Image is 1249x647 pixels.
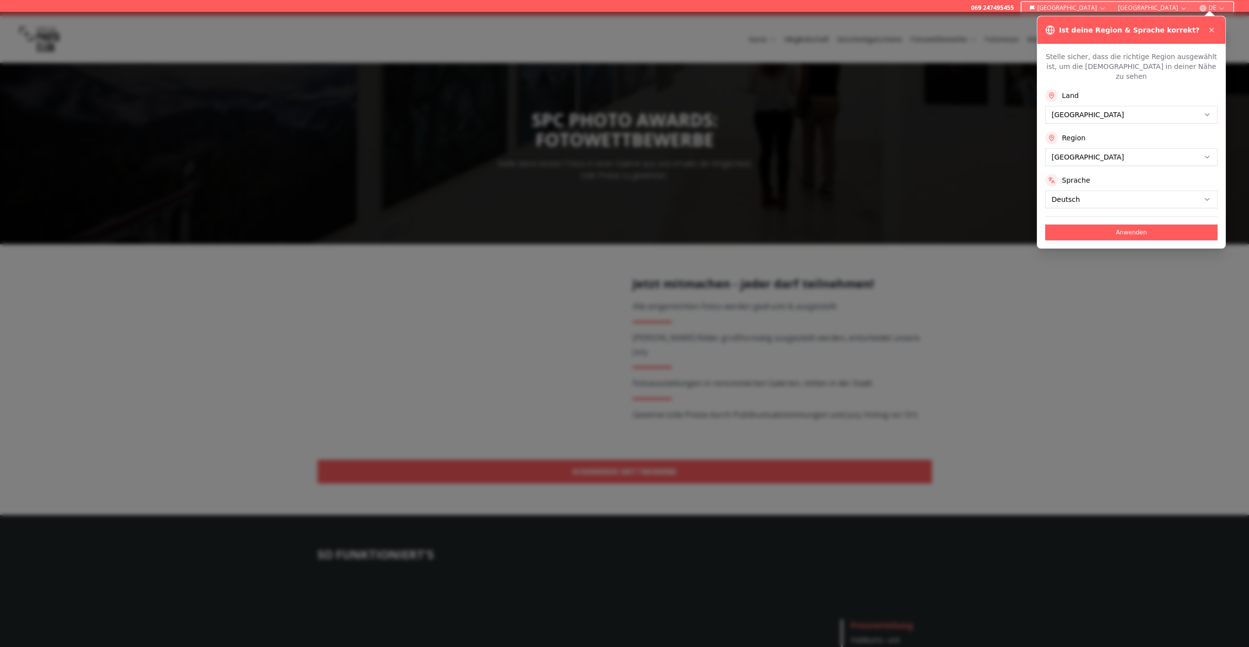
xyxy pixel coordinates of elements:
button: [GEOGRAPHIC_DATA] [1025,2,1111,14]
label: Region [1062,133,1086,143]
a: 069 247495455 [971,4,1014,12]
label: Sprache [1062,175,1090,185]
button: DE [1195,2,1229,14]
button: [GEOGRAPHIC_DATA] [1114,2,1191,14]
h3: Ist deine Region & Sprache korrekt? [1059,25,1199,35]
p: Stelle sicher, dass die richtige Region ausgewählt ist, um die [DEMOGRAPHIC_DATA] in deiner Nähe ... [1045,52,1217,81]
button: Anwenden [1045,225,1217,240]
label: Land [1062,91,1079,100]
